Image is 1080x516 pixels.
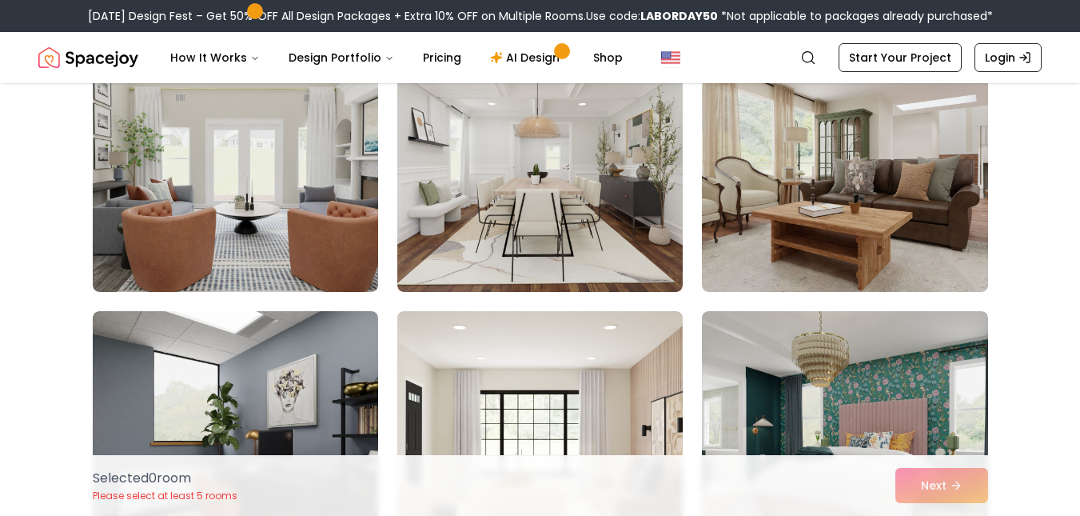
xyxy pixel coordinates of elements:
[661,48,680,67] img: United States
[38,42,138,74] img: Spacejoy Logo
[157,42,273,74] button: How It Works
[410,42,474,74] a: Pricing
[157,42,636,74] nav: Main
[477,42,577,74] a: AI Design
[586,8,718,24] span: Use code:
[839,43,962,72] a: Start Your Project
[88,8,993,24] div: [DATE] Design Fest – Get 50% OFF All Design Packages + Extra 10% OFF on Multiple Rooms.
[580,42,636,74] a: Shop
[397,36,683,292] img: Room room-17
[718,8,993,24] span: *Not applicable to packages already purchased*
[276,42,407,74] button: Design Portfolio
[640,8,718,24] b: LABORDAY50
[38,42,138,74] a: Spacejoy
[93,469,237,488] p: Selected 0 room
[702,36,987,292] img: Room room-18
[93,36,378,292] img: Room room-16
[974,43,1042,72] a: Login
[93,490,237,502] p: Please select at least 5 rooms
[38,32,1042,83] nav: Global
